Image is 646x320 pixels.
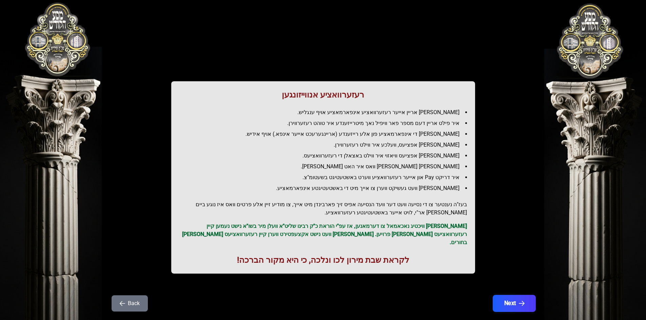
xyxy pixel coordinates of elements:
[185,173,467,182] li: איר דריקט Pay און אייער רעזערוואציע ווערט באשטעטיגט בשעטומ"צ.
[185,163,467,171] li: [PERSON_NAME] [PERSON_NAME] וואס איר האט [PERSON_NAME].
[185,152,467,160] li: [PERSON_NAME] אפציעס וויאזוי איר ווילט באצאלן די רעזערוואציעס.
[185,141,467,149] li: [PERSON_NAME] אפציעס, וועלכע איר ווילט רעזערווירן.
[179,255,467,265] h1: לקראת שבת מירון לכו ונלכה, כי היא מקור הברכה!
[112,295,148,312] button: Back
[185,108,467,116] li: [PERSON_NAME] אריין אייער רעזערוואציע אינפארמאציע אויף ענגליש.
[185,184,467,192] li: [PERSON_NAME] וועט געשיקט ווערן צו אייך מיט די באשטעטיגטע אינפארמאציע.
[185,119,467,127] li: איר פילט אריין דעם מספר פאר וויפיל נאך מיטרייזענדע איר טוהט רעזערווירן.
[179,89,467,100] h1: רעזערוואציע אנווייזונגען
[179,200,467,217] h2: בעז"ה נענטער צו די נסיעה וועט דער וועד הנסיעה אפיס זיך פארבינדן מיט אייך, צו מודיע זיין אלע פרטים...
[185,130,467,138] li: [PERSON_NAME] די אינפארמאציע פון אלע רייזענדע (אריינגערעכט אייער אינפא.) אויף אידיש.
[492,295,535,312] button: Next
[179,222,467,247] p: [PERSON_NAME] וויכטיג נאכאמאל צו דערמאנען, אז עפ"י הוראת כ"ק רבינו שליט"א וועלן מיר בשו"א נישט נע...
